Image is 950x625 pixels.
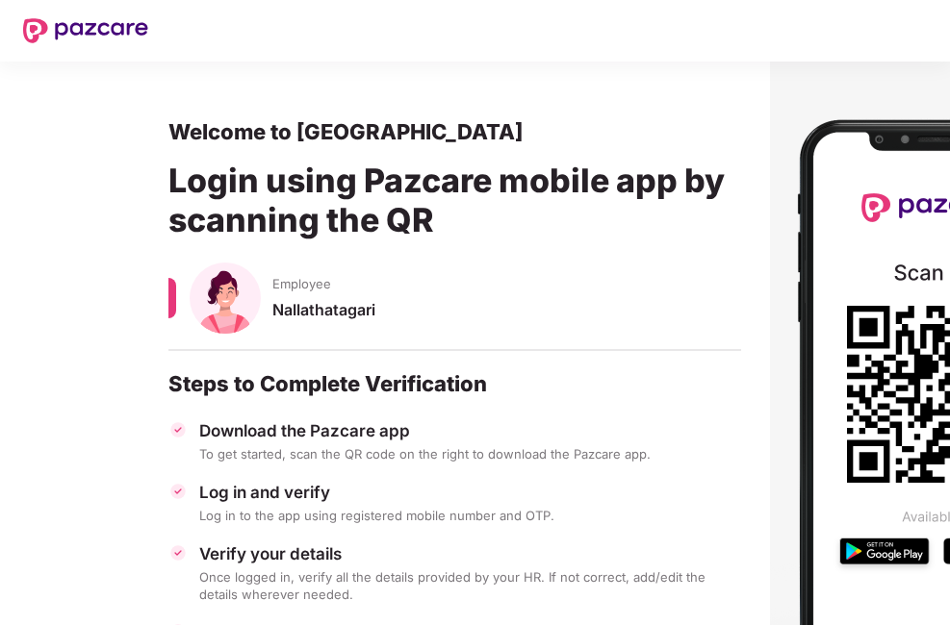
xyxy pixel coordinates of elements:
div: Login using Pazcare mobile app by scanning the QR [168,145,741,262]
div: Log in to the app using registered mobile number and OTP. [199,507,741,524]
div: Nallathatagari [272,300,741,337]
div: Steps to Complete Verification [168,370,741,397]
div: Download the Pazcare app [199,420,741,441]
img: svg+xml;base64,PHN2ZyBpZD0iVGljay0zMngzMiIgeG1sbnM9Imh0dHA6Ly93d3cudzMub3JnLzIwMDAvc3ZnIiB3aWR0aD... [168,482,188,501]
div: Welcome to [GEOGRAPHIC_DATA] [168,118,741,145]
div: Once logged in, verify all the details provided by your HR. If not correct, add/edit the details ... [199,568,741,603]
div: Verify your details [199,543,741,564]
img: svg+xml;base64,PHN2ZyB4bWxucz0iaHR0cDovL3d3dy53My5vcmcvMjAwMC9zdmciIHhtbG5zOnhsaW5rPSJodHRwOi8vd3... [190,262,261,334]
div: To get started, scan the QR code on the right to download the Pazcare app. [199,445,741,462]
img: New Pazcare Logo [23,18,148,43]
img: svg+xml;base64,PHN2ZyBpZD0iVGljay0zMngzMiIgeG1sbnM9Imh0dHA6Ly93d3cudzMub3JnLzIwMDAvc3ZnIiB3aWR0aD... [168,420,188,439]
img: svg+xml;base64,PHN2ZyBpZD0iVGljay0zMngzMiIgeG1sbnM9Imh0dHA6Ly93d3cudzMub3JnLzIwMDAvc3ZnIiB3aWR0aD... [168,543,188,562]
span: Employee [272,275,331,292]
div: Log in and verify [199,482,741,503]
